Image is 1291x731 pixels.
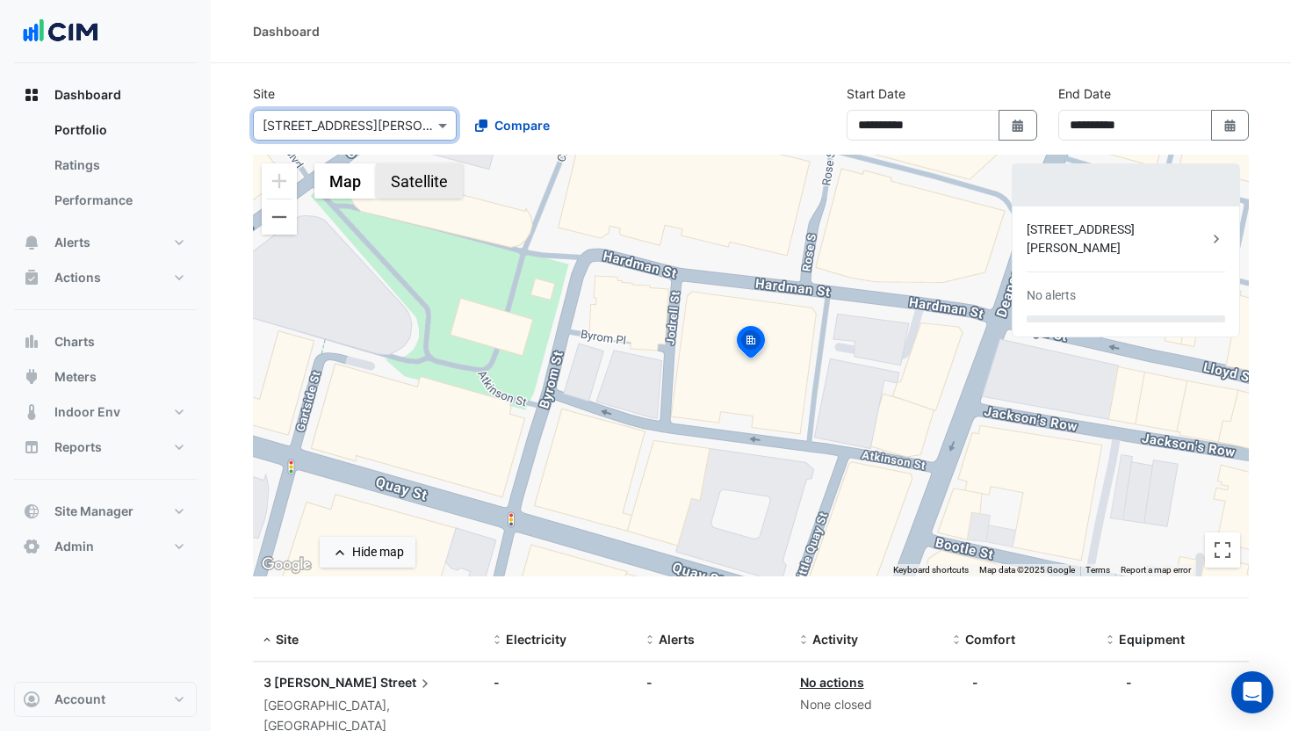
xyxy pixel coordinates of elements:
span: Alerts [54,234,90,251]
button: Zoom in [262,163,297,199]
fa-icon: Select Date [1222,118,1238,133]
button: Compare [464,110,561,141]
app-icon: Dashboard [23,86,40,104]
span: Dashboard [54,86,121,104]
a: Ratings [40,148,197,183]
span: 3 [PERSON_NAME] [263,675,378,690]
app-icon: Reports [23,438,40,456]
button: Keyboard shortcuts [893,564,969,576]
button: Show street map [314,163,376,199]
div: - [646,673,778,691]
div: No alerts [1027,286,1076,305]
button: Site Manager [14,494,197,529]
span: Comfort [965,632,1015,647]
app-icon: Admin [23,538,40,555]
a: Performance [40,183,197,218]
img: site-pin-selected.svg [732,323,770,365]
app-icon: Site Manager [23,503,40,520]
button: Admin [14,529,197,564]
app-icon: Charts [23,333,40,351]
span: Equipment [1119,632,1185,647]
a: Terms (opens in new tab) [1085,565,1110,575]
span: Indoor Env [54,403,120,421]
div: Dashboard [14,112,197,225]
a: No actions [800,675,864,690]
span: Activity [812,632,858,647]
app-icon: Actions [23,269,40,286]
a: Portfolio [40,112,197,148]
button: Toggle fullscreen view [1205,532,1240,568]
span: Reports [54,438,102,456]
button: Reports [14,430,197,465]
div: - [972,673,978,691]
label: Start Date [847,84,905,103]
label: Site [253,84,275,103]
span: Site Manager [54,503,133,520]
fa-icon: Select Date [1010,118,1026,133]
button: Indoor Env [14,394,197,430]
span: Electricity [506,632,566,647]
div: None closed [800,695,932,715]
span: Map data ©2025 Google [979,565,1075,575]
span: Meters [54,368,97,386]
div: Open Intercom Messenger [1231,671,1273,713]
img: Google [257,554,315,576]
button: Show satellite imagery [376,163,463,199]
div: [STREET_ADDRESS][PERSON_NAME] [1027,221,1208,257]
button: Hide map [320,537,415,568]
span: Compare [494,116,550,134]
a: Report a map error [1121,565,1191,575]
app-icon: Alerts [23,234,40,251]
img: Company Logo [21,14,100,49]
span: Site [276,632,299,647]
button: Account [14,682,197,717]
span: Account [54,691,105,708]
label: End Date [1058,84,1111,103]
button: Actions [14,260,197,295]
span: Charts [54,333,95,351]
div: Hide map [352,543,404,561]
app-icon: Indoor Env [23,403,40,421]
button: Meters [14,359,197,394]
button: Charts [14,324,197,359]
button: Zoom out [262,199,297,235]
div: - [1126,673,1132,691]
button: Dashboard [14,77,197,112]
span: Street [380,673,434,692]
span: Admin [54,538,94,555]
div: - [494,673,625,691]
div: Dashboard [253,22,320,40]
button: Alerts [14,225,197,260]
a: Click to see this area on Google Maps [257,554,315,576]
span: Alerts [659,632,695,647]
app-icon: Meters [23,368,40,386]
span: Actions [54,269,101,286]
